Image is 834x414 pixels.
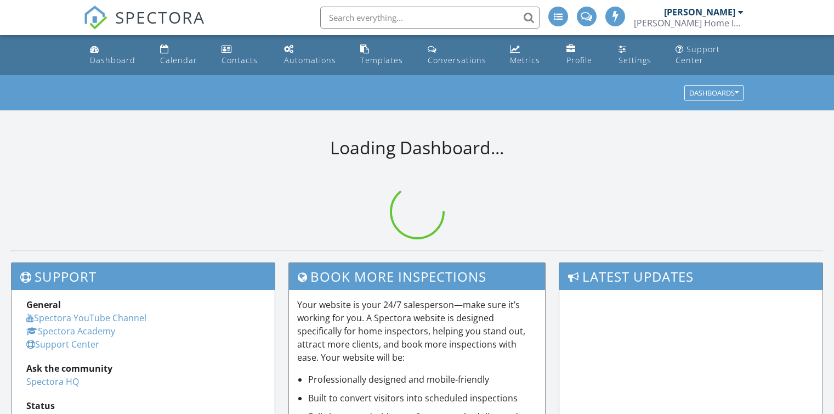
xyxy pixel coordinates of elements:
h3: Book More Inspections [289,263,546,290]
div: Automations [284,55,336,65]
div: Metrics [510,55,540,65]
strong: General [26,299,61,311]
a: Settings [614,40,662,71]
a: Conversations [423,40,497,71]
h3: Support [12,263,275,290]
a: Spectora YouTube Channel [26,312,146,324]
a: Calendar [156,40,209,71]
div: Dashboard [90,55,135,65]
a: Metrics [506,40,554,71]
div: Support Center [676,44,720,65]
div: Profile [566,55,592,65]
img: The Best Home Inspection Software - Spectora [83,5,107,30]
input: Search everything... [320,7,540,29]
p: Your website is your 24/7 salesperson—make sure it’s working for you. A Spectora website is desig... [297,298,537,364]
a: Spectora Academy [26,325,115,337]
a: Automations (Advanced) [280,40,347,71]
div: Hooyer Home Inspections [634,18,744,29]
li: Professionally designed and mobile-friendly [308,373,537,386]
a: Spectora HQ [26,376,79,388]
span: SPECTORA [115,5,205,29]
a: Dashboard [86,40,146,71]
a: Support Center [671,40,748,71]
div: Calendar [160,55,197,65]
button: Dashboards [684,86,744,101]
div: Settings [619,55,651,65]
div: Status [26,399,260,412]
a: Templates [356,40,415,71]
div: [PERSON_NAME] [664,7,735,18]
div: Templates [360,55,403,65]
div: Conversations [428,55,486,65]
h3: Latest Updates [559,263,822,290]
a: Company Profile [562,40,605,71]
a: Support Center [26,338,99,350]
div: Dashboards [689,89,739,97]
div: Ask the community [26,362,260,375]
a: Contacts [217,40,271,71]
li: Built to convert visitors into scheduled inspections [308,391,537,405]
a: SPECTORA [83,15,205,38]
div: Contacts [222,55,258,65]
